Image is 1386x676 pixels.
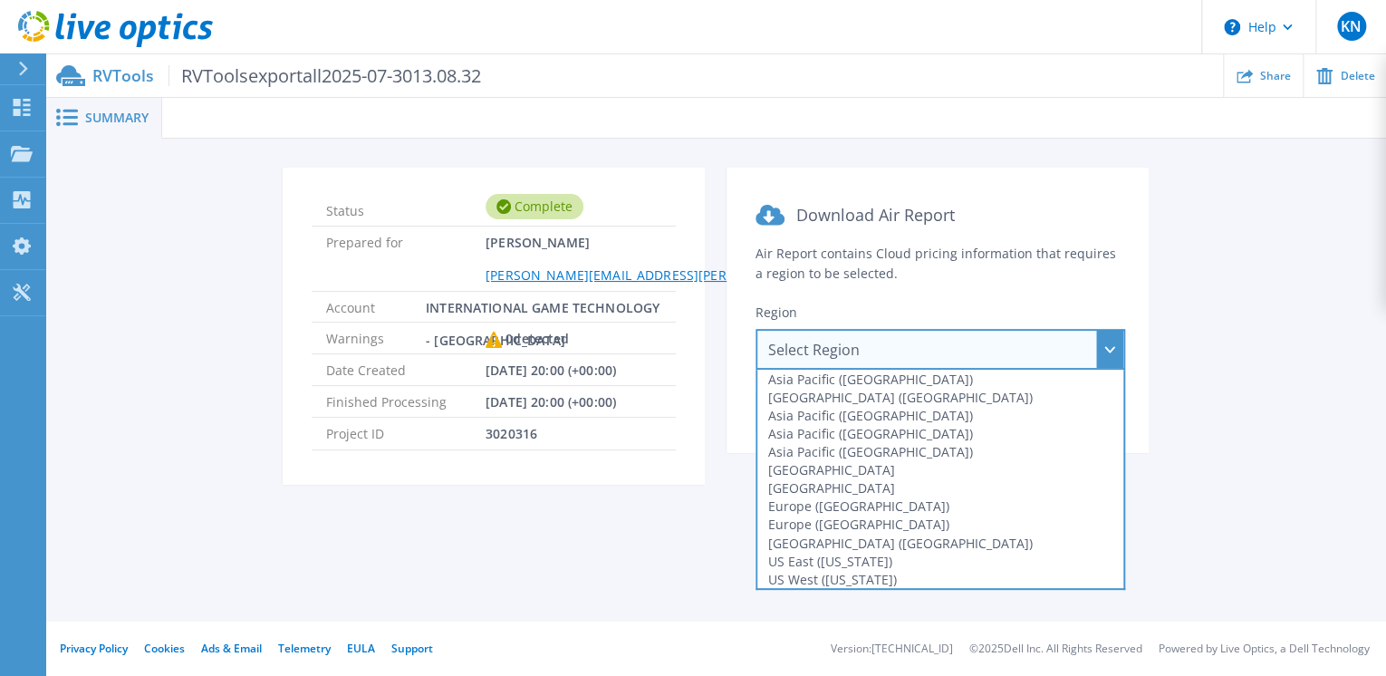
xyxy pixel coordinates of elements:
div: Complete [486,194,583,219]
li: Version: [TECHNICAL_ID] [831,643,953,655]
div: US West ([US_STATE]) [757,570,1123,588]
a: EULA [347,641,375,656]
li: © 2025 Dell Inc. All Rights Reserved [969,643,1142,655]
span: Region [756,304,797,321]
span: Air Report contains Cloud pricing information that requires a region to be selected. [756,245,1116,282]
span: [DATE] 20:00 (+00:00) [486,354,616,385]
a: Telemetry [278,641,331,656]
div: US East ([US_STATE]) [757,552,1123,570]
div: Asia Pacific ([GEOGRAPHIC_DATA]) [757,443,1123,461]
span: Date Created [326,354,486,385]
span: Summary [85,111,149,124]
div: [GEOGRAPHIC_DATA] ([GEOGRAPHIC_DATA]) [757,534,1123,552]
div: Europe ([GEOGRAPHIC_DATA]) [757,516,1123,534]
span: [DATE] 20:00 (+00:00) [486,386,616,417]
li: Powered by Live Optics, a Dell Technology [1159,643,1370,655]
a: Ads & Email [201,641,262,656]
div: [GEOGRAPHIC_DATA] ([GEOGRAPHIC_DATA]) [757,388,1123,406]
span: Account [326,292,426,322]
div: [GEOGRAPHIC_DATA] [757,461,1123,479]
div: Asia Pacific ([GEOGRAPHIC_DATA]) [757,406,1123,424]
div: [GEOGRAPHIC_DATA] [757,479,1123,497]
span: Download Air Report [796,204,955,226]
span: RVToolsexportall2025-07-3013.08.32 [168,65,481,86]
span: Finished Processing [326,386,486,417]
p: RVTools [92,65,481,86]
a: Privacy Policy [60,641,128,656]
span: INTERNATIONAL GAME TECHNOLOGY - [GEOGRAPHIC_DATA] [426,292,661,322]
div: Asia Pacific ([GEOGRAPHIC_DATA]) [757,370,1123,388]
a: Support [391,641,433,656]
span: Warnings [326,323,486,353]
div: Select Region [756,329,1125,370]
div: Europe ([GEOGRAPHIC_DATA]) [757,497,1123,516]
div: Asia Pacific ([GEOGRAPHIC_DATA]) [757,425,1123,443]
span: KN [1341,19,1362,34]
div: 0 detected [486,323,569,355]
span: Status [326,195,486,218]
a: Cookies [144,641,185,656]
span: Prepared for [326,227,486,290]
span: Share [1260,71,1291,82]
span: 3020316 [486,418,537,449]
span: Delete [1340,71,1374,82]
span: Project ID [326,418,486,449]
a: [PERSON_NAME][EMAIL_ADDRESS][PERSON_NAME][DOMAIN_NAME] [486,266,908,284]
span: [PERSON_NAME] [486,227,908,290]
